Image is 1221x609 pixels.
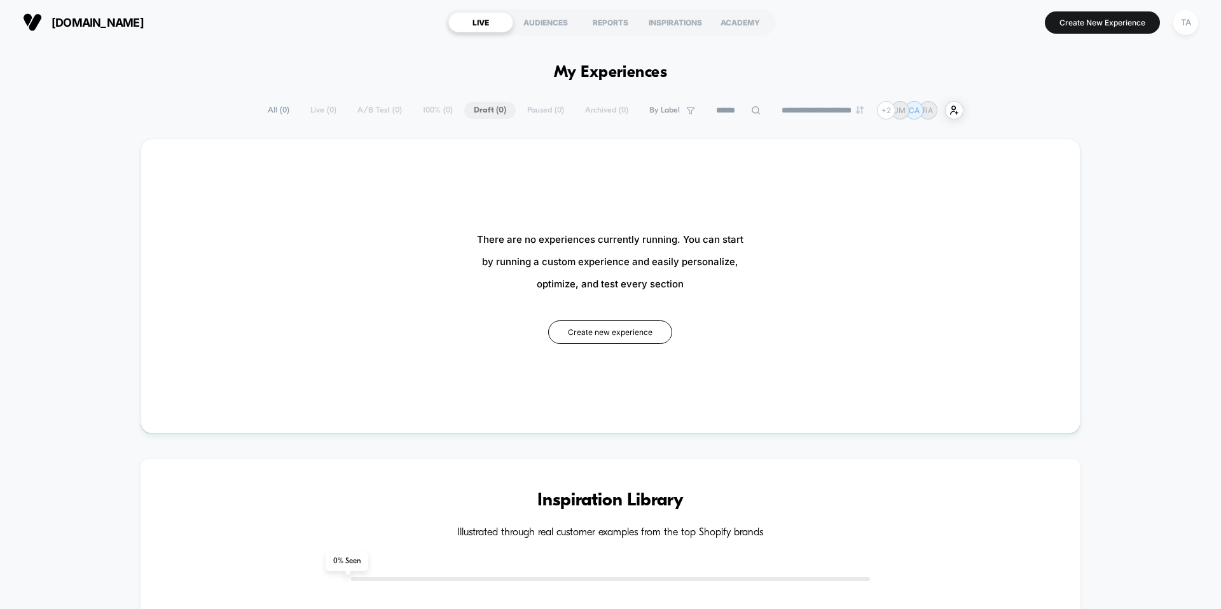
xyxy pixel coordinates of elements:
div: REPORTS [578,12,643,32]
button: Create New Experience [1045,11,1160,34]
p: RA [923,106,933,115]
h3: Inspiration Library [179,491,1042,511]
h4: Illustrated through real customer examples from the top Shopify brands [179,527,1042,539]
span: All ( 0 ) [258,102,299,119]
p: JM [894,106,906,115]
img: end [856,106,864,114]
button: TA [1169,10,1202,36]
div: TA [1173,10,1198,35]
div: INSPIRATIONS [643,12,708,32]
p: CA [909,106,920,115]
span: By Label [649,106,680,115]
div: ACADEMY [708,12,773,32]
button: [DOMAIN_NAME] [19,12,148,32]
img: Visually logo [23,13,42,32]
div: AUDIENCES [513,12,578,32]
span: [DOMAIN_NAME] [52,16,144,29]
div: + 2 [877,101,895,120]
span: 0 % Seen [326,552,368,571]
h1: My Experiences [554,64,668,82]
button: Create new experience [548,320,672,344]
div: LIVE [448,12,513,32]
span: There are no experiences currently running. You can start by running a custom experience and easi... [477,228,743,295]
